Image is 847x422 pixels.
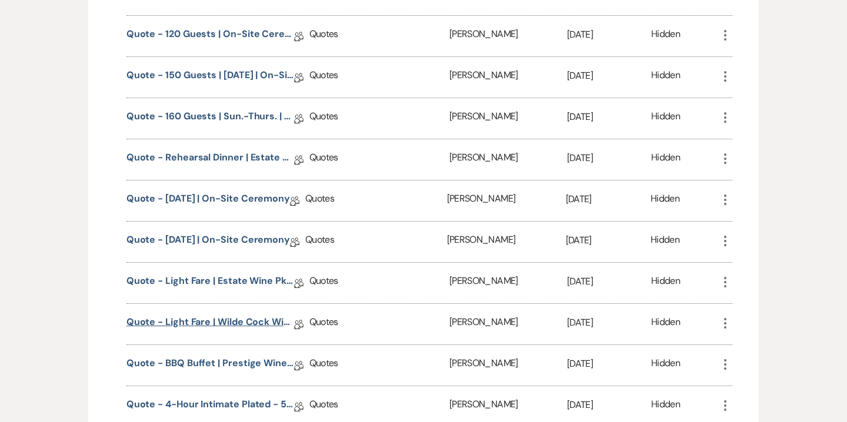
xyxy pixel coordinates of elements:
a: Quote - 160 guests | Sun.-Thurs. | cash discount [126,109,294,128]
div: Hidden [651,192,679,210]
div: Quotes [305,222,447,262]
div: Hidden [651,27,680,45]
div: Quotes [309,98,449,139]
a: Quote - 120 guests | on-site ceremony [126,27,294,45]
div: [PERSON_NAME] [447,222,566,262]
a: Quote - [DATE] | on-site ceremony [126,233,290,251]
a: Quote - rehearsal dinner | estate wine package [126,150,294,169]
div: [PERSON_NAME] [449,16,567,56]
div: [PERSON_NAME] [449,57,567,98]
a: Quote - BBQ buffet | Prestige wine pkg. - 35 guests [126,356,294,374]
p: [DATE] [567,356,651,371]
p: [DATE] [567,68,651,83]
div: [PERSON_NAME] [447,180,566,221]
div: [PERSON_NAME] [449,345,567,386]
p: [DATE] [567,27,651,42]
a: Quote - light fare | Wilde Cock wine pkg. - 25 guests [126,315,294,333]
p: [DATE] [567,109,651,125]
div: Hidden [651,150,680,169]
div: Quotes [309,16,449,56]
div: [PERSON_NAME] [449,139,567,180]
a: Quote - 4-hour intimate plated - 50 guests [126,397,294,416]
div: [PERSON_NAME] [449,98,567,139]
p: [DATE] [567,150,651,166]
div: Hidden [651,397,680,416]
div: Hidden [651,68,680,86]
div: Hidden [651,274,680,292]
div: Hidden [651,356,680,374]
p: [DATE] [567,397,651,413]
a: Quote - 150 guests | [DATE] | on-site ceremony [126,68,294,86]
div: Hidden [651,233,679,251]
div: Quotes [309,263,449,303]
p: [DATE] [567,274,651,289]
div: [PERSON_NAME] [449,304,567,344]
div: Quotes [309,304,449,344]
div: Quotes [309,139,449,180]
a: Quote - [DATE] | on-site ceremony [126,192,290,210]
div: Hidden [651,109,680,128]
a: Quote - light fare | estate wine pkg. | enhancements - 50 guests [126,274,294,292]
div: Quotes [309,57,449,98]
div: Quotes [305,180,447,221]
p: [DATE] [566,192,651,207]
div: Hidden [651,315,680,333]
p: [DATE] [566,233,651,248]
div: Quotes [309,345,449,386]
div: [PERSON_NAME] [449,263,567,303]
p: [DATE] [567,315,651,330]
